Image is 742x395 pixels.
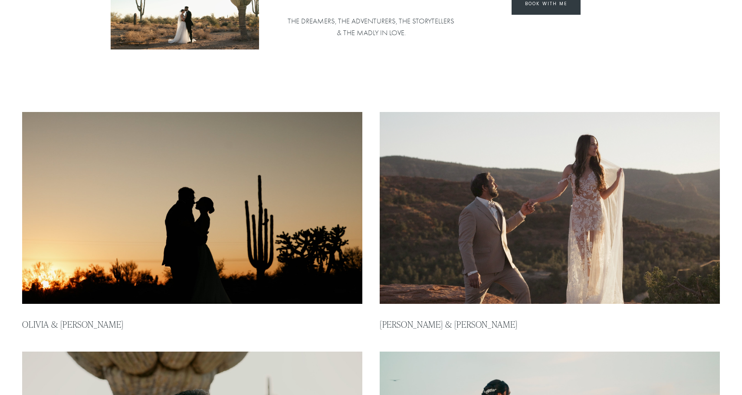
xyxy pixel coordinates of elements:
a: Olivia & [PERSON_NAME] [22,318,123,330]
a: [PERSON_NAME] & [PERSON_NAME] [380,318,518,330]
p: THE DREAMERS, THE ADVENTURERS, THE STORYTELLERS & THE MADLY IN LOVE. [286,15,456,39]
img: Olivia &amp; Deon [20,111,364,305]
img: Lachelle &amp; Marc [378,111,722,305]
